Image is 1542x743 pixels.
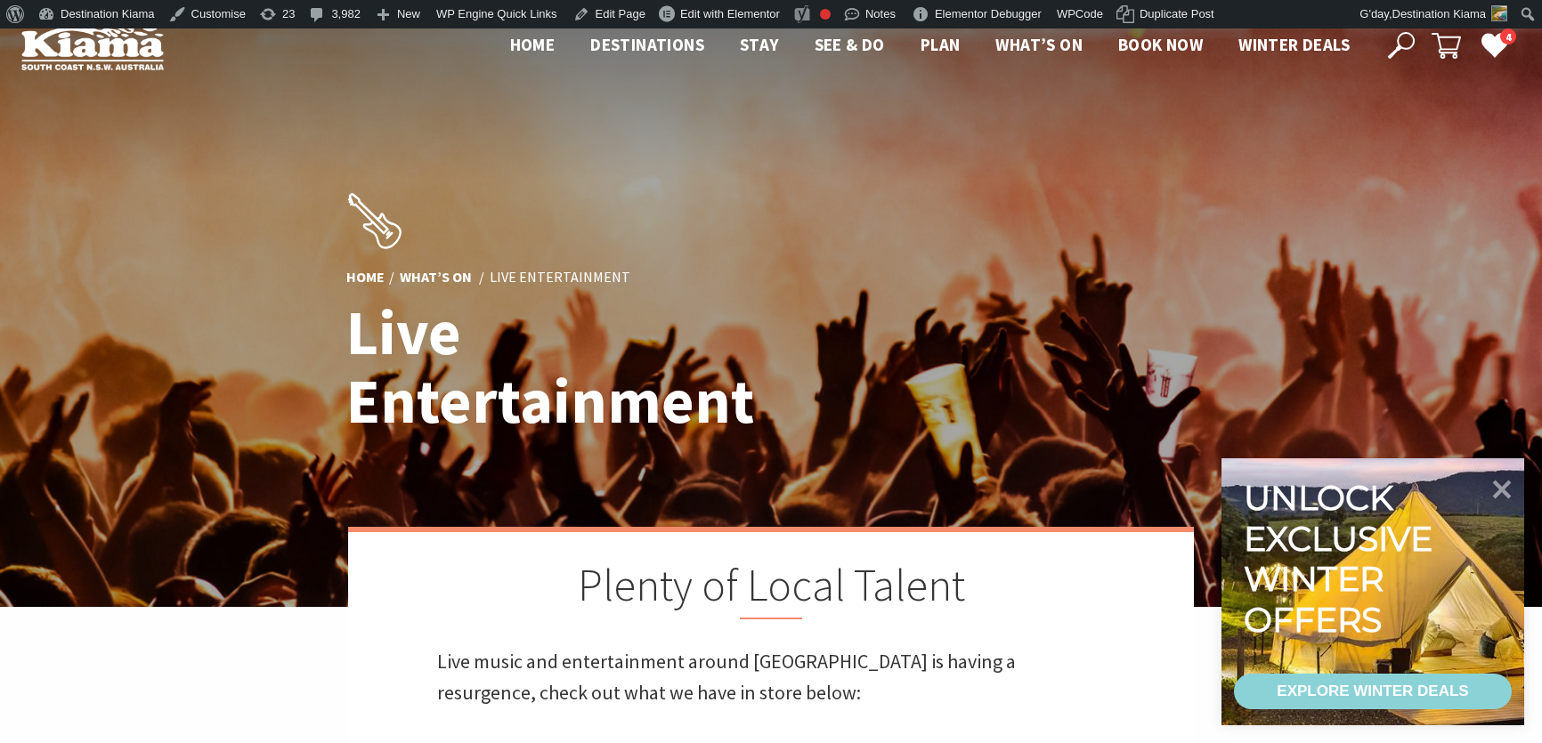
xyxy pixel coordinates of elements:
[1234,674,1512,709] a: EXPLORE WINTER DEALS
[820,9,831,20] div: Focus keyphrase not set
[490,267,630,290] li: Live Entertainment
[346,269,385,288] a: Home
[1244,478,1441,640] div: Unlock exclusive winter offers
[1481,31,1507,58] a: 4
[921,34,961,55] span: Plan
[590,34,704,55] span: Destinations
[21,21,164,70] img: Kiama Logo
[995,34,1083,55] span: What’s On
[1118,34,1203,55] span: Book now
[492,31,1368,61] nav: Main Menu
[400,269,472,288] a: What’s On
[346,299,849,436] h1: Live Entertainment
[740,34,779,55] span: Stay
[1491,5,1507,21] img: Untitled-design-1-150x150.jpg
[510,34,556,55] span: Home
[437,646,1105,708] p: Live music and entertainment around [GEOGRAPHIC_DATA] is having a resurgence, check out what we h...
[437,559,1105,619] h2: Plenty of Local Talent
[1392,7,1487,20] span: Destination Kiama
[815,34,885,55] span: See & Do
[1238,34,1350,55] span: Winter Deals
[1277,674,1468,709] div: EXPLORE WINTER DEALS
[1500,28,1516,45] span: 4
[680,7,780,20] span: Edit with Elementor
